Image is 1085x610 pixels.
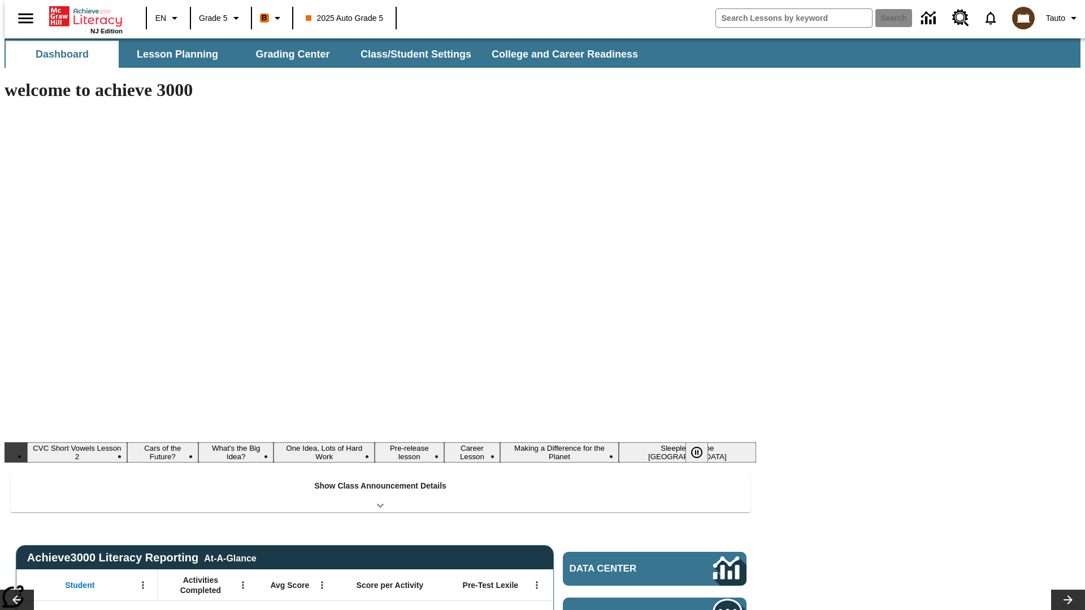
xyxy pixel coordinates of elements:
a: Resource Center, Will open in new tab [945,3,976,33]
span: 2025 Auto Grade 5 [306,12,384,24]
span: Grade 5 [199,12,228,24]
button: Boost Class color is orange. Change class color [255,8,289,28]
a: Home [49,5,123,28]
button: Select a new avatar [1005,3,1041,33]
div: Home [49,4,123,34]
button: Open Menu [134,577,151,594]
button: Open Menu [235,577,251,594]
button: Class/Student Settings [351,41,480,68]
span: Avg Score [270,580,309,590]
span: Achieve3000 Literacy Reporting [27,551,257,564]
button: Lesson Planning [121,41,234,68]
button: Grade: Grade 5, Select a grade [194,8,248,28]
p: Show Class Announcement Details [314,480,446,492]
span: Student [65,580,94,590]
button: Profile/Settings [1041,8,1085,28]
button: Slide 4 One Idea, Lots of Hard Work [274,442,375,463]
button: Slide 1 CVC Short Vowels Lesson 2 [27,442,127,463]
button: Open side menu [9,2,42,35]
button: Slide 8 Sleepless in the Animal Kingdom [619,442,756,463]
button: Pause [685,442,708,463]
button: Grading Center [236,41,349,68]
a: Notifications [976,3,1005,33]
span: Pre-Test Lexile [463,580,519,590]
button: Slide 5 Pre-release lesson [375,442,444,463]
a: Data Center [914,3,945,34]
span: NJ Edition [90,28,123,34]
div: SubNavbar [5,41,648,68]
h1: welcome to achieve 3000 [5,80,756,101]
button: Language: EN, Select a language [150,8,186,28]
button: Slide 7 Making a Difference for the Planet [500,442,618,463]
span: Data Center [570,563,675,574]
div: At-A-Glance [204,551,256,564]
span: Tauto [1046,12,1065,24]
span: Score per Activity [357,580,424,590]
button: Dashboard [6,41,119,68]
div: Pause [685,442,719,463]
img: avatar image [1012,7,1035,29]
input: search field [716,9,872,27]
button: Slide 2 Cars of the Future? [127,442,198,463]
div: SubNavbar [5,38,1080,68]
span: EN [155,12,166,24]
a: Data Center [563,552,747,586]
span: B [262,11,267,25]
button: College and Career Readiness [483,41,647,68]
button: Open Menu [528,577,545,594]
span: Activities Completed [163,575,238,595]
button: Open Menu [314,577,331,594]
button: Slide 6 Career Lesson [444,442,501,463]
button: Slide 3 What's the Big Idea? [198,442,274,463]
button: Lesson carousel, Next [1051,590,1085,610]
div: Show Class Announcement Details [10,473,750,512]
